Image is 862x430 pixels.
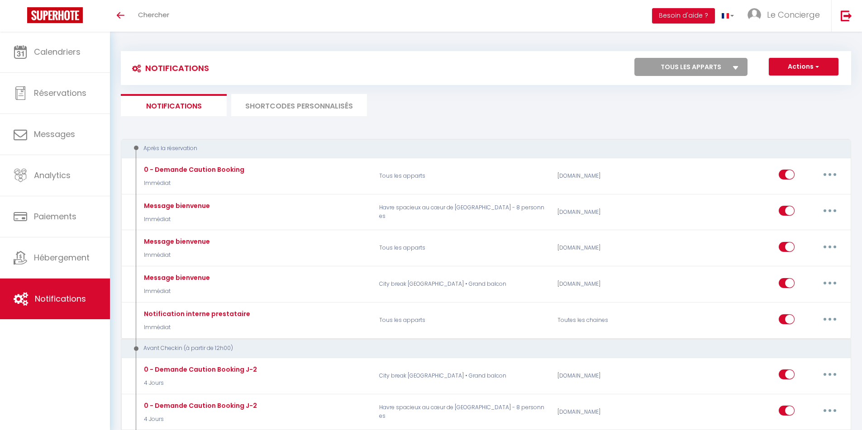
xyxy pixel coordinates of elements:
[552,163,671,189] div: [DOMAIN_NAME]
[373,199,552,225] p: Havre spacieux au cœur de [GEOGRAPHIC_DATA] - 8 personnes
[841,10,852,21] img: logout
[142,215,210,224] p: Immédiat
[373,307,552,334] p: Tous les apparts
[142,201,210,211] div: Message bienvenue
[552,399,671,425] div: [DOMAIN_NAME]
[142,236,210,246] div: Message bienvenue
[373,235,552,261] p: Tous les apparts
[769,58,838,76] button: Actions
[748,8,761,22] img: ...
[34,170,71,181] span: Analytics
[129,144,829,153] div: Après la réservation
[142,364,257,374] div: 0 - Demande Caution Booking J-2
[552,235,671,261] div: [DOMAIN_NAME]
[552,363,671,389] div: [DOMAIN_NAME]
[552,199,671,225] div: [DOMAIN_NAME]
[138,10,169,19] span: Chercher
[373,271,552,298] p: City break [GEOGRAPHIC_DATA] • Grand balcon
[142,165,244,175] div: 0 - Demande Caution Booking
[121,94,227,116] li: Notifications
[34,46,81,57] span: Calendriers
[142,273,210,283] div: Message bienvenue
[27,7,83,23] img: Super Booking
[34,252,90,263] span: Hébergement
[652,8,715,24] button: Besoin d'aide ?
[231,94,367,116] li: SHORTCODES PERSONNALISÉS
[767,9,820,20] span: Le Concierge
[552,271,671,298] div: [DOMAIN_NAME]
[373,399,552,425] p: Havre spacieux au cœur de [GEOGRAPHIC_DATA] - 8 personnes
[142,379,257,387] p: 4 Jours
[142,323,250,332] p: Immédiat
[824,389,855,423] iframe: Chat
[128,58,209,78] h3: Notifications
[34,211,76,222] span: Paiements
[373,363,552,389] p: City break [GEOGRAPHIC_DATA] • Grand balcon
[129,344,829,353] div: Avant Checkin (à partir de 12h00)
[34,87,86,99] span: Réservations
[373,163,552,189] p: Tous les apparts
[35,293,86,304] span: Notifications
[142,179,244,188] p: Immédiat
[34,128,75,140] span: Messages
[142,251,210,260] p: Immédiat
[142,287,210,296] p: Immédiat
[552,307,671,334] div: Toutes les chaines
[142,309,250,319] div: Notification interne prestataire
[142,415,257,424] p: 4 Jours
[142,401,257,411] div: 0 - Demande Caution Booking J-2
